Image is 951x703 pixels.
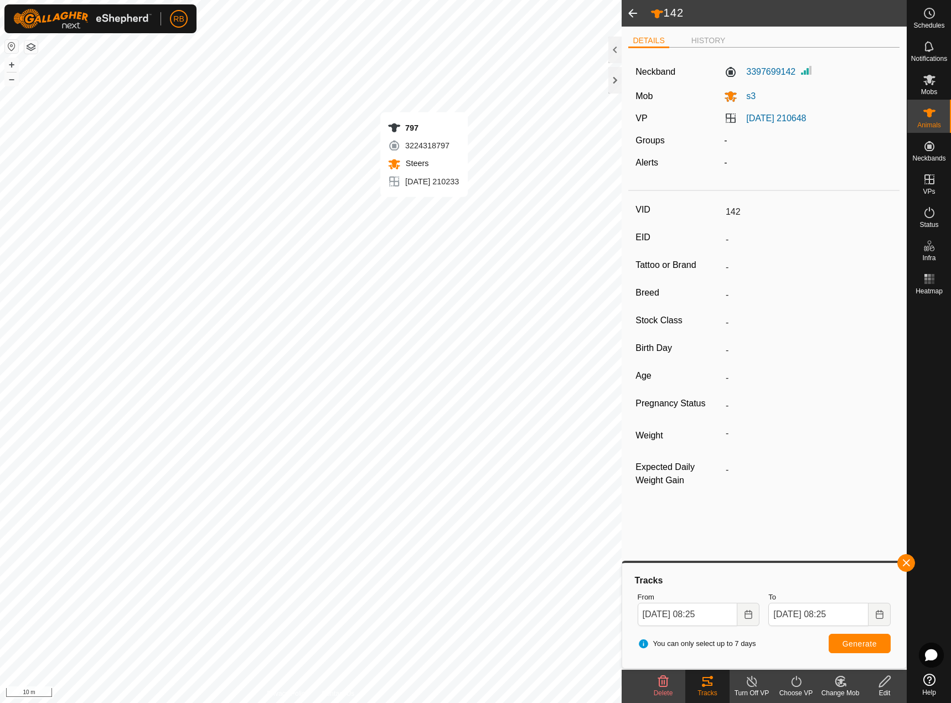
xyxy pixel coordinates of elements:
a: Privacy Policy [267,689,308,699]
div: Change Mob [818,688,862,698]
button: Generate [829,634,891,653]
span: Infra [922,255,936,261]
span: VPs [923,188,935,195]
label: VID [635,203,721,217]
span: Animals [917,122,941,128]
button: – [5,73,18,86]
label: Breed [635,286,721,300]
label: From [638,592,760,603]
div: [DATE] 210233 [387,175,459,188]
div: - [720,156,897,169]
span: Mobs [921,89,937,95]
span: Notifications [911,55,947,62]
div: Choose VP [774,688,818,698]
div: Turn Off VP [730,688,774,698]
h2: 142 [650,6,907,20]
span: You can only select up to 7 days [638,638,756,649]
label: Weight [635,424,721,447]
span: Steers [403,159,428,168]
a: Contact Us [322,689,354,699]
div: Tracks [633,574,895,587]
div: 797 [387,121,459,135]
label: VP [635,113,647,123]
span: Help [922,689,936,696]
div: 3224318797 [387,139,459,152]
label: Age [635,369,721,383]
div: Edit [862,688,907,698]
span: Heatmap [916,288,943,294]
label: Pregnancy Status [635,396,721,411]
label: Neckband [635,65,675,79]
a: [DATE] 210648 [746,113,806,123]
img: Signal strength [800,64,813,77]
div: - [720,134,897,147]
span: Delete [654,689,673,697]
span: s3 [737,91,756,101]
label: To [768,592,891,603]
span: Neckbands [912,155,945,162]
label: Expected Daily Weight Gain [635,461,721,487]
label: EID [635,230,721,245]
li: HISTORY [687,35,730,46]
label: Alerts [635,158,658,167]
span: Generate [843,639,877,648]
span: Schedules [913,22,944,29]
label: Stock Class [635,313,721,328]
label: Birth Day [635,341,721,355]
button: Map Layers [24,40,38,54]
img: Gallagher Logo [13,9,152,29]
label: Mob [635,91,653,101]
label: Tattoo or Brand [635,258,721,272]
li: DETAILS [628,35,669,48]
button: + [5,58,18,71]
a: Help [907,669,951,700]
button: Reset Map [5,40,18,53]
button: Choose Date [869,603,891,626]
label: Groups [635,136,664,145]
span: Status [919,221,938,228]
div: Tracks [685,688,730,698]
span: RB [173,13,184,25]
button: Choose Date [737,603,759,626]
label: 3397699142 [724,65,795,79]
